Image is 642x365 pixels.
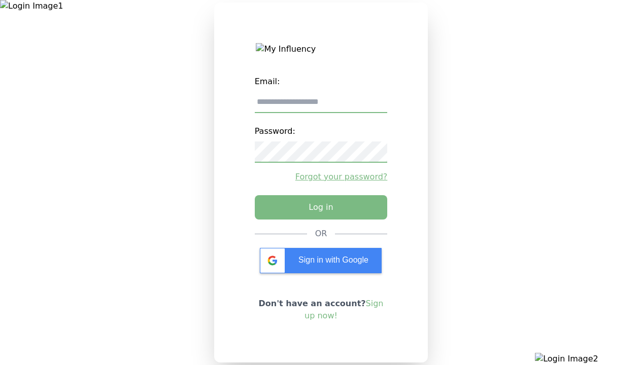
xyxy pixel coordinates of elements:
[255,71,388,92] label: Email:
[255,171,388,183] a: Forgot your password?
[260,248,382,273] div: Sign in with Google
[256,43,386,55] img: My Influency
[315,228,327,240] div: OR
[255,121,388,141] label: Password:
[298,255,368,264] span: Sign in with Google
[535,353,642,365] img: Login Image2
[255,298,388,322] p: Don't have an account?
[255,195,388,220] button: Log in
